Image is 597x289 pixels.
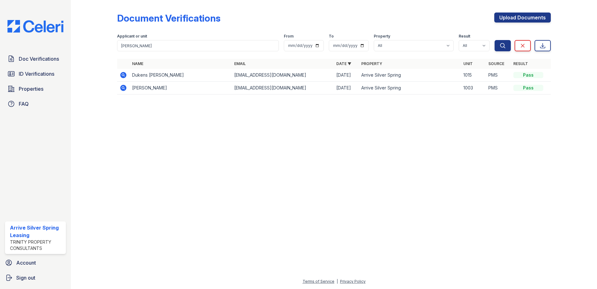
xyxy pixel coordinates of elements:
td: [DATE] [334,82,359,94]
span: Sign out [16,274,35,281]
span: FAQ [19,100,29,108]
td: PMS [486,69,511,82]
img: CE_Logo_Blue-a8612792a0a2168367f1c8372b55b34899dd931a85d93a1a3d3e32e68fde9ad4.png [2,20,68,33]
div: Pass [513,72,543,78]
a: Email [234,61,246,66]
label: To [329,34,334,39]
td: PMS [486,82,511,94]
a: Terms of Service [303,279,334,284]
input: Search by name, email, or unit number [117,40,279,51]
td: Arrive Silver Spring [359,82,461,94]
a: Account [2,256,68,269]
td: [EMAIL_ADDRESS][DOMAIN_NAME] [232,69,334,82]
td: [DATE] [334,69,359,82]
div: Pass [513,85,543,91]
label: Applicant or unit [117,34,147,39]
div: Document Verifications [117,13,220,24]
a: Name [132,61,143,66]
td: Dukens [PERSON_NAME] [130,69,232,82]
a: Unit [463,61,473,66]
a: Upload Documents [494,13,551,23]
a: Sign out [2,271,68,284]
a: Privacy Policy [340,279,366,284]
td: 1003 [461,82,486,94]
a: Doc Verifications [5,53,66,65]
div: | [337,279,338,284]
label: From [284,34,294,39]
td: [EMAIL_ADDRESS][DOMAIN_NAME] [232,82,334,94]
td: Arrive Silver Spring [359,69,461,82]
span: Properties [19,85,43,93]
div: Trinity Property Consultants [10,239,63,251]
span: Doc Verifications [19,55,59,63]
label: Result [459,34,470,39]
a: Properties [5,83,66,95]
td: 1015 [461,69,486,82]
label: Property [374,34,390,39]
div: Arrive Silver Spring Leasing [10,224,63,239]
a: Property [361,61,382,66]
span: ID Verifications [19,70,54,78]
td: [PERSON_NAME] [130,82,232,94]
a: Result [513,61,528,66]
a: ID Verifications [5,68,66,80]
span: Account [16,259,36,266]
a: FAQ [5,98,66,110]
a: Date ▼ [336,61,351,66]
a: Source [488,61,504,66]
